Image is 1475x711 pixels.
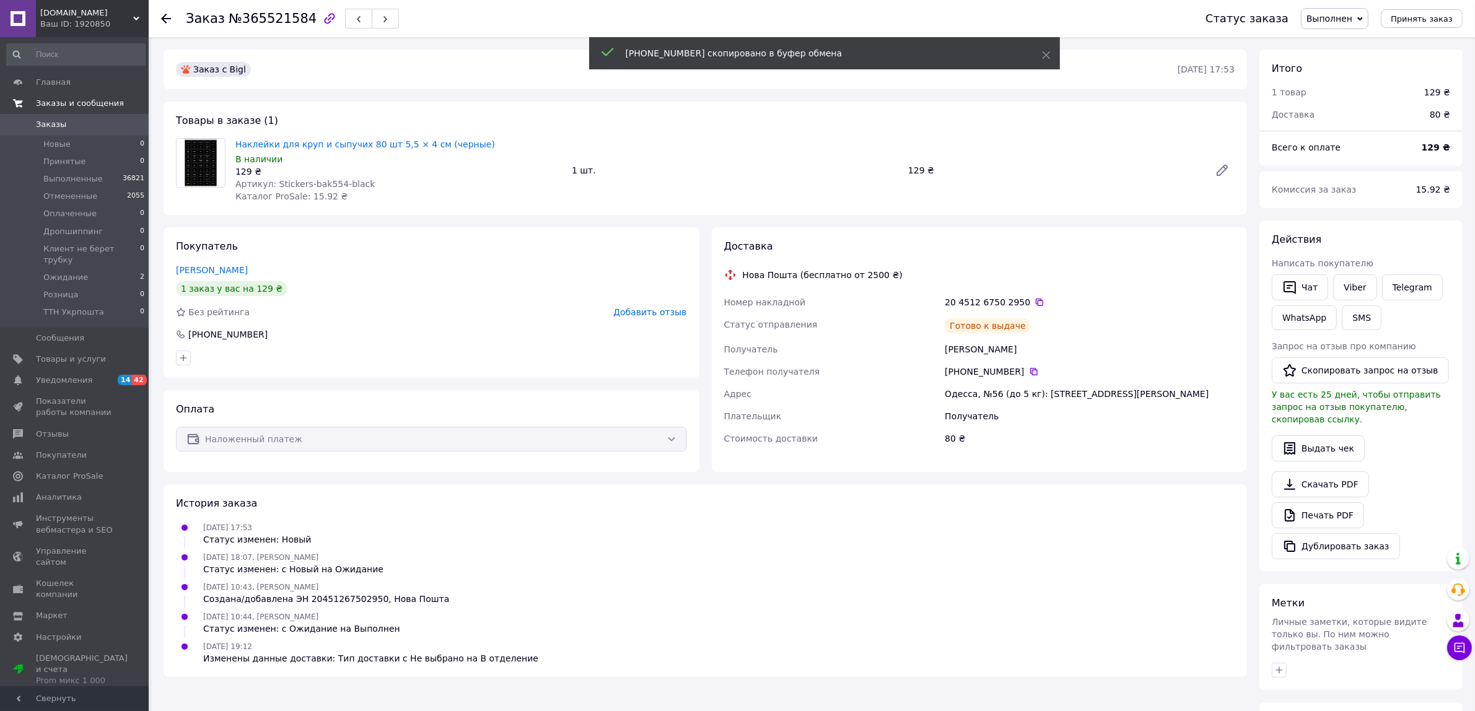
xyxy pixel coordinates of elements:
div: Получатель [942,405,1237,427]
div: [PHONE_NUMBER] скопировано в буфер обмена [626,47,1011,59]
span: 42 [132,375,146,385]
span: Выполненные [43,173,103,185]
span: 2 [140,272,144,283]
div: 20 4512 6750 2950 [945,296,1235,308]
span: [DATE] 17:53 [203,523,252,532]
div: [PHONE_NUMBER] [187,328,269,341]
a: WhatsApp [1272,305,1337,330]
span: 0 [140,139,144,150]
span: Метки [1272,597,1305,609]
span: Кошелек компании [36,578,115,600]
span: Инструменты вебмастера и SEO [36,513,115,535]
span: Номер накладной [724,297,806,307]
span: Написать покупателю [1272,258,1373,268]
a: Viber [1333,274,1377,300]
div: Готово к выдаче [945,318,1030,333]
img: Наклейки для круп и сыпучих 80 шт 5,5 × 4 см (черные) [177,139,225,187]
span: 36821 [123,173,144,185]
span: Адрес [724,389,751,399]
b: 129 ₴ [1422,142,1450,152]
button: Чат с покупателем [1447,635,1472,660]
span: Управление сайтом [36,546,115,568]
a: Скачать PDF [1272,471,1369,497]
div: [PHONE_NUMBER] [945,365,1235,378]
span: Главная [36,77,71,88]
span: Действия [1272,233,1321,245]
div: 80 ₴ [942,427,1237,450]
span: Стоимость доставки [724,434,818,443]
span: Артикул: Stickers-bak554-black [235,179,375,189]
span: Каталог ProSale [36,471,103,482]
button: Дублировать заказ [1272,533,1400,559]
span: Уведомления [36,375,92,386]
time: [DATE] 17:53 [1178,64,1235,74]
span: Розница [43,289,78,300]
span: Всего к оплате [1272,142,1341,152]
span: Отзывы [36,429,69,440]
span: Товары в заказе (1) [176,115,278,126]
span: [DATE] 18:07, [PERSON_NAME] [203,553,318,562]
span: Новые [43,139,71,150]
span: 1 товар [1272,87,1306,97]
div: Заказ с Bigl [176,62,251,77]
div: Статус изменен: с Ожидание на Выполнен [203,622,400,635]
span: Покупатели [36,450,87,461]
span: 0 [140,307,144,318]
span: Принятые [43,156,86,167]
span: Принять заказ [1391,14,1453,24]
span: Итого [1272,63,1302,74]
span: ТТН Укрпошта [43,307,104,318]
span: Товары и услуги [36,354,106,365]
span: Заказы и сообщения [36,98,124,109]
span: ORGANIZE.IN.UA [40,7,133,19]
div: Создана/добавлена ЭН 20451267502950, Нова Пошта [203,593,449,605]
span: Отмененные [43,191,97,202]
span: Настройки [36,632,81,643]
button: SMS [1342,305,1381,330]
span: Телефон получателя [724,367,820,377]
div: Статус изменен: Новый [203,533,311,546]
div: 129 ₴ [903,162,1205,179]
div: [PERSON_NAME] [942,338,1237,360]
span: Статус отправления [724,320,818,329]
a: Печать PDF [1272,502,1364,528]
span: Без рейтинга [188,307,250,317]
div: 1 шт. [567,162,903,179]
span: История заказа [176,497,257,509]
div: Нова Пошта (бесплатно от 2500 ₴) [740,269,906,281]
span: Оплата [176,403,214,415]
span: Покупатель [176,240,238,252]
span: [DATE] 19:12 [203,642,252,651]
span: У вас есть 25 дней, чтобы отправить запрос на отзыв покупателю, скопировав ссылку. [1272,390,1441,424]
a: [PERSON_NAME] [176,265,248,275]
div: Статус заказа [1206,12,1289,25]
span: Маркет [36,610,68,621]
div: 1 заказ у вас на 129 ₴ [176,281,287,296]
span: [DATE] 10:44, [PERSON_NAME] [203,613,318,621]
span: №365521584 [229,11,317,26]
span: Получатель [724,344,778,354]
button: Скопировать запрос на отзыв [1272,357,1449,383]
a: Редактировать [1210,158,1235,183]
span: 0 [140,243,144,266]
span: Выполнен [1306,14,1352,24]
span: 0 [140,208,144,219]
span: Доставка [724,240,773,252]
span: Каталог ProSale: 15.92 ₴ [235,191,348,201]
span: Доставка [1272,110,1315,120]
span: Запрос на отзыв про компанию [1272,341,1416,351]
span: Добавить отзыв [613,307,686,317]
div: Изменены данные доставки: Тип доставки с Не выбрано на В отделение [203,652,538,665]
span: 0 [140,226,144,237]
span: Плательщик [724,411,782,421]
input: Поиск [6,43,146,66]
span: Оплаченные [43,208,97,219]
span: Личные заметки, которые видите только вы. По ним можно фильтровать заказы [1272,617,1427,652]
span: [DATE] 10:43, [PERSON_NAME] [203,583,318,591]
span: Дропшиппинг [43,226,103,237]
div: 129 ₴ [1424,86,1450,98]
span: Заказы [36,119,66,130]
div: Одесса, №56 (до 5 кг): [STREET_ADDRESS][PERSON_NAME] [942,383,1237,405]
span: Заказ [186,11,225,26]
span: Аналитика [36,492,82,503]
